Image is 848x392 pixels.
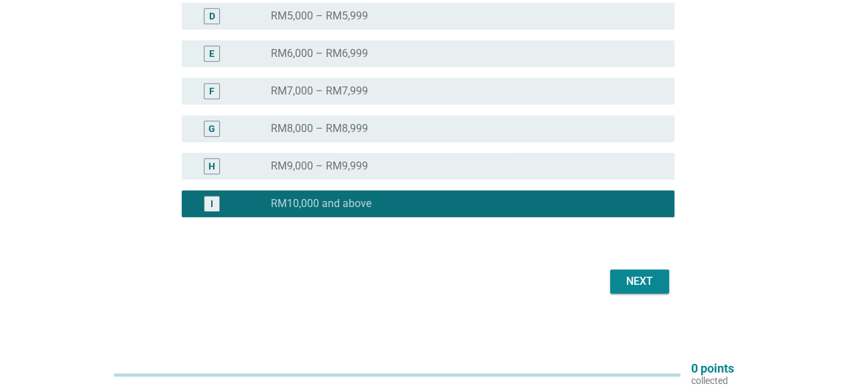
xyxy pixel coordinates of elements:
[271,47,368,60] label: RM6,000 – RM6,999
[691,363,734,375] p: 0 points
[271,9,368,23] label: RM5,000 – RM5,999
[271,84,368,98] label: RM7,000 – RM7,999
[210,197,213,211] div: I
[621,273,658,289] div: Next
[208,122,215,136] div: G
[691,375,734,387] p: collected
[209,9,215,23] div: D
[209,47,215,61] div: E
[271,159,368,173] label: RM9,000 – RM9,999
[209,84,215,99] div: F
[610,269,669,293] button: Next
[271,197,371,210] label: RM10,000 and above
[208,159,215,174] div: H
[271,122,368,135] label: RM8,000 – RM8,999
